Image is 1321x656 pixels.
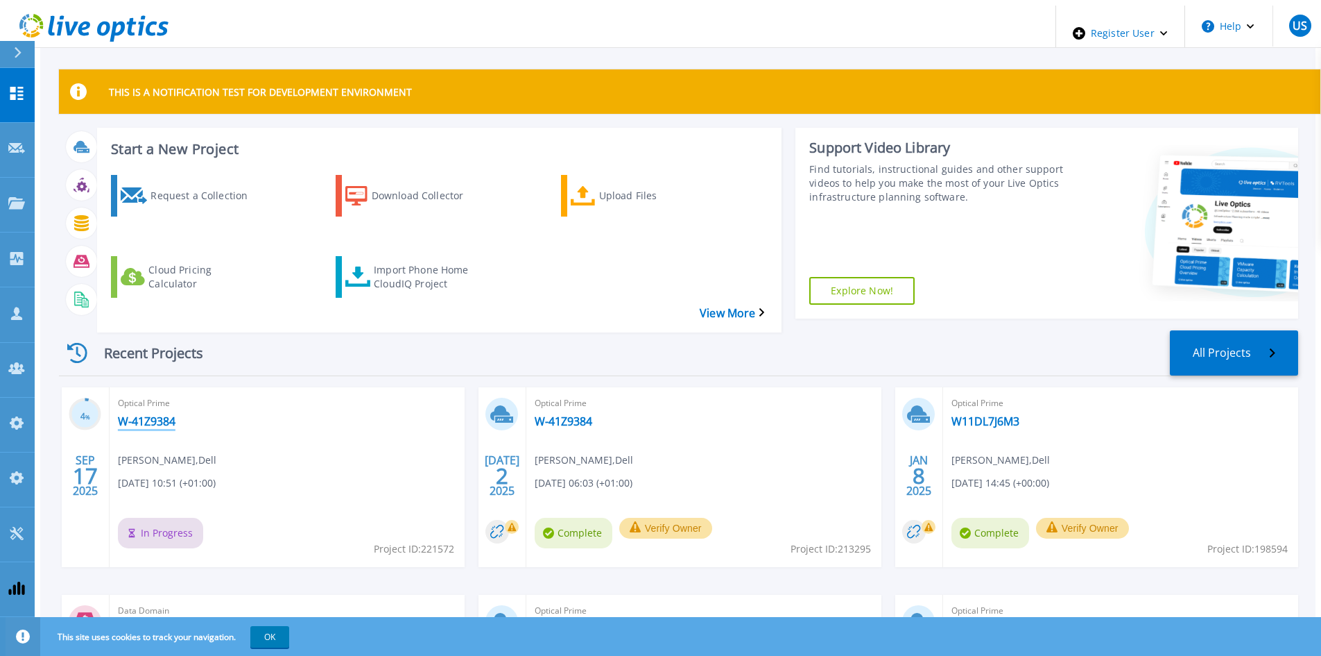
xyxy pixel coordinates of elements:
[118,453,216,468] span: [PERSON_NAME] , Dell
[951,603,1290,619] span: Optical Prime
[85,413,90,421] span: %
[374,541,454,557] span: Project ID: 221572
[535,603,873,619] span: Optical Prime
[250,626,289,648] button: OK
[69,409,101,425] h3: 4
[906,451,932,501] div: JAN 2025
[809,139,1065,157] div: Support Video Library
[951,518,1029,548] span: Complete
[496,470,508,482] span: 2
[1170,330,1298,376] a: All Projects
[1185,6,1272,47] button: Help
[951,414,1019,428] a: W11DL7J6M3
[700,307,764,320] a: View More
[111,142,763,157] h3: Start a New Project
[118,414,175,428] a: W-41Z9384
[73,470,98,482] span: 17
[372,178,483,213] div: Download Collector
[489,451,515,501] div: [DATE] 2025
[150,178,261,213] div: Request a Collection
[72,451,98,501] div: SEP 2025
[118,603,456,619] span: Data Domain
[913,470,925,482] span: 8
[118,476,216,491] span: [DATE] 10:51 (+01:00)
[619,518,712,539] button: Verify Owner
[791,541,871,557] span: Project ID: 213295
[535,518,612,548] span: Complete
[809,277,915,305] a: Explore Now!
[951,453,1050,468] span: [PERSON_NAME] , Dell
[951,476,1049,491] span: [DATE] 14:45 (+00:00)
[109,85,412,99] p: THIS IS A NOTIFICATION TEST FOR DEVELOPMENT ENVIRONMENT
[1036,518,1129,539] button: Verify Owner
[535,414,592,428] a: W-41Z9384
[951,396,1290,411] span: Optical Prime
[809,162,1065,204] div: Find tutorials, instructional guides and other support videos to help you make the most of your L...
[599,178,710,213] div: Upload Files
[1056,6,1184,61] div: Register User
[336,175,503,217] a: Download Collector
[44,626,289,648] span: This site uses cookies to track your navigation.
[118,518,203,548] span: In Progress
[535,396,873,411] span: Optical Prime
[1293,20,1307,31] span: US
[59,336,225,370] div: Recent Projects
[111,256,279,298] a: Cloud Pricing Calculator
[535,453,633,468] span: [PERSON_NAME] , Dell
[111,175,279,217] a: Request a Collection
[118,396,456,411] span: Optical Prime
[561,175,729,217] a: Upload Files
[374,260,485,294] div: Import Phone Home CloudIQ Project
[1207,541,1288,557] span: Project ID: 198594
[148,260,259,294] div: Cloud Pricing Calculator
[535,476,632,491] span: [DATE] 06:03 (+01:00)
